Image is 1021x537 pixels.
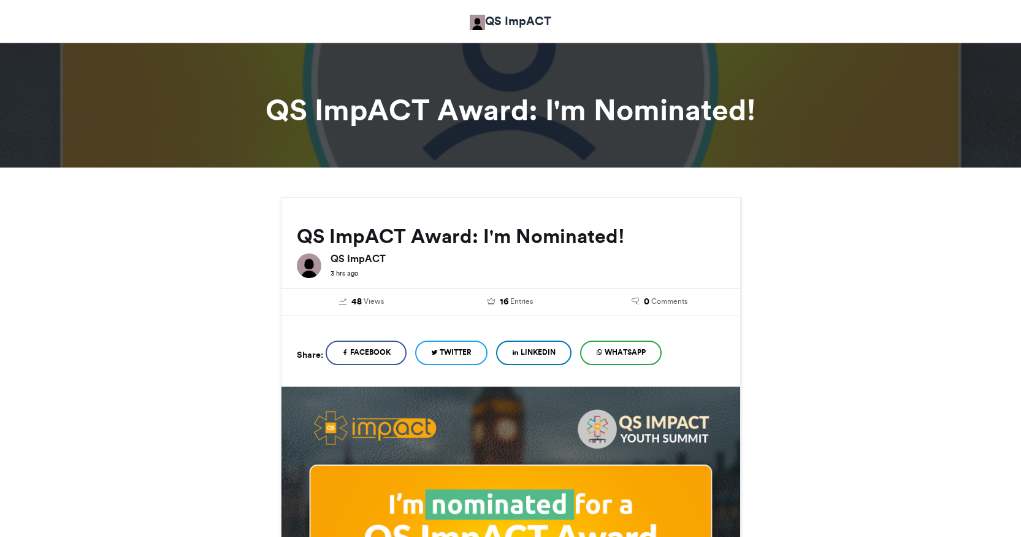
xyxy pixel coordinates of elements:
[297,295,427,309] a: 48 Views
[644,295,649,309] span: 0
[326,341,407,365] a: Facebook
[510,296,533,307] span: Entries
[605,347,646,358] span: WhatsApp
[364,296,384,307] span: Views
[470,12,551,30] a: QS ImpACT
[651,296,687,307] span: Comments
[297,347,323,363] h5: Share:
[170,95,851,125] h1: QS ImpACT Award: I'm Nominated!
[415,341,488,365] a: Twitter
[350,347,391,358] span: Facebook
[500,295,508,309] span: 16
[445,295,576,309] a: 16 Entries
[496,341,572,365] a: LinkedIn
[470,15,485,30] img: QS ImpACT QS ImpACT
[297,225,725,247] h2: QS ImpACT Award: I'm Nominated!
[594,295,725,309] a: 0 Comments
[440,347,472,358] span: Twitter
[521,347,556,358] span: LinkedIn
[331,269,358,277] small: 3 hrs ago
[297,253,321,278] img: QS ImpACT
[580,341,662,365] a: WhatsApp
[331,253,725,263] h6: QS ImpACT
[351,295,362,309] span: 48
